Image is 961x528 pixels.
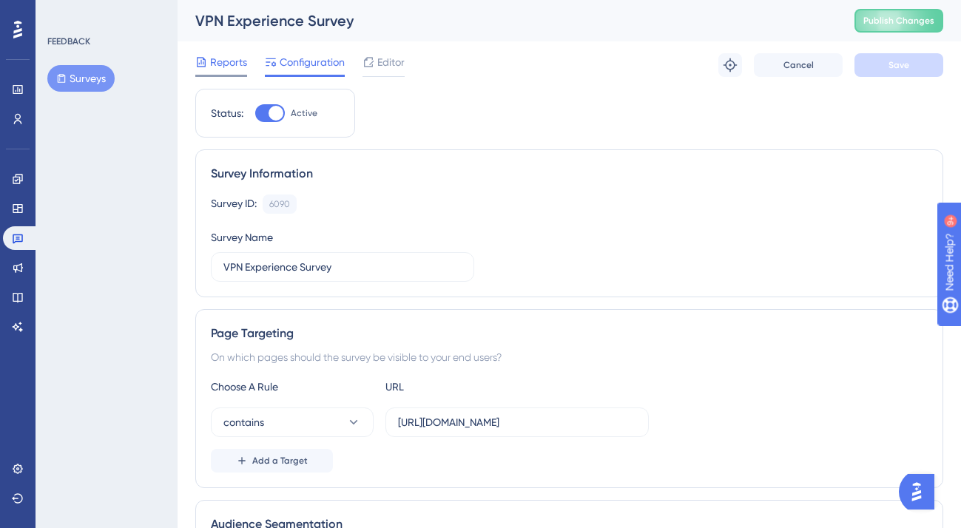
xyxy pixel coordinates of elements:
div: VPN Experience Survey [195,10,817,31]
div: Survey Name [211,229,273,246]
button: Save [854,53,943,77]
span: contains [223,413,264,431]
div: Choose A Rule [211,378,374,396]
input: yourwebsite.com/path [398,414,636,430]
div: URL [385,378,548,396]
iframe: UserGuiding AI Assistant Launcher [899,470,943,514]
span: Reports [210,53,247,71]
input: Type your Survey name [223,259,462,275]
span: Add a Target [252,455,308,467]
div: FEEDBACK [47,35,90,47]
button: Cancel [754,53,843,77]
span: Cancel [783,59,814,71]
button: Add a Target [211,449,333,473]
div: Page Targeting [211,325,928,342]
span: Save [888,59,909,71]
span: Need Help? [35,4,92,21]
div: 9+ [101,7,109,19]
button: contains [211,407,374,437]
div: On which pages should the survey be visible to your end users? [211,348,928,366]
span: Editor [377,53,405,71]
div: Status: [211,104,243,122]
span: Active [291,107,317,119]
div: Survey Information [211,165,928,183]
button: Publish Changes [854,9,943,33]
span: Configuration [280,53,345,71]
button: Surveys [47,65,115,92]
span: Publish Changes [863,15,934,27]
div: 6090 [269,198,290,210]
div: Survey ID: [211,194,257,214]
